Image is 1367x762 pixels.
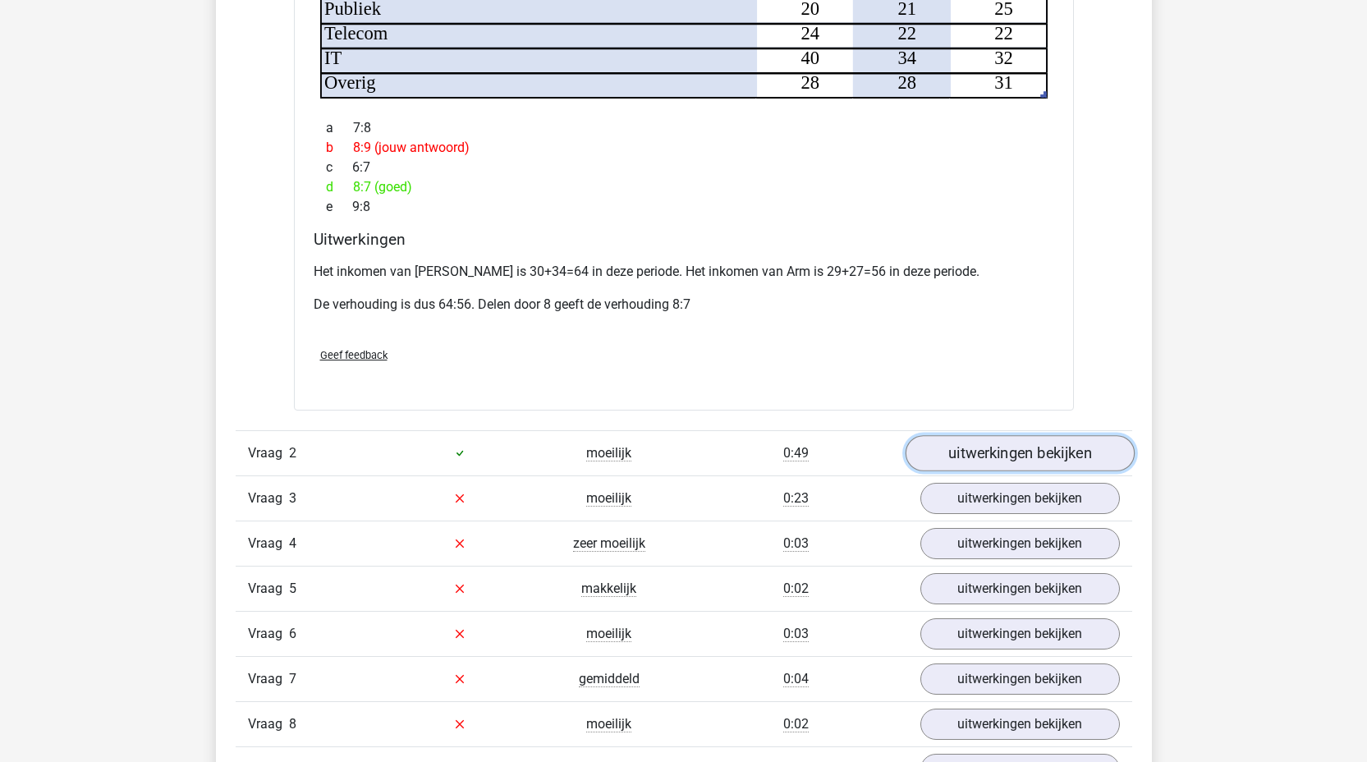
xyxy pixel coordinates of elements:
[324,72,376,93] tspan: Overig
[783,671,809,687] span: 0:04
[905,435,1134,471] a: uitwerkingen bekijken
[783,445,809,461] span: 0:49
[994,48,1013,68] tspan: 32
[248,624,289,644] span: Vraag
[783,490,809,507] span: 0:23
[248,534,289,553] span: Vraag
[326,158,352,177] span: c
[897,72,916,93] tspan: 28
[573,535,645,552] span: zeer moeilijk
[326,197,352,217] span: e
[920,709,1120,740] a: uitwerkingen bekijken
[783,716,809,732] span: 0:02
[289,716,296,732] span: 8
[897,48,916,68] tspan: 34
[248,489,289,508] span: Vraag
[314,177,1054,197] div: 8:7 (goed)
[248,714,289,734] span: Vraag
[920,483,1120,514] a: uitwerkingen bekijken
[314,230,1054,249] h4: Uitwerkingen
[289,490,296,506] span: 3
[586,445,631,461] span: moeilijk
[326,177,353,197] span: d
[289,445,296,461] span: 2
[920,528,1120,559] a: uitwerkingen bekijken
[586,490,631,507] span: moeilijk
[326,138,353,158] span: b
[289,671,296,686] span: 7
[314,295,1054,314] p: De verhouding is dus 64:56. Delen door 8 geeft de verhouding 8:7
[581,581,636,597] span: makkelijk
[800,72,819,93] tspan: 28
[783,581,809,597] span: 0:02
[314,118,1054,138] div: 7:8
[324,23,388,44] tspan: Telecom
[248,669,289,689] span: Vraag
[314,138,1054,158] div: 8:9 (jouw antwoord)
[314,158,1054,177] div: 6:7
[289,535,296,551] span: 4
[897,23,916,44] tspan: 22
[289,626,296,641] span: 6
[248,579,289,599] span: Vraag
[994,72,1013,93] tspan: 31
[314,262,1054,282] p: Het inkomen van [PERSON_NAME] is 30+34=64 in deze periode. Het inkomen van Arm is 29+27=56 in dez...
[289,581,296,596] span: 5
[920,618,1120,650] a: uitwerkingen bekijken
[783,626,809,642] span: 0:03
[800,48,819,68] tspan: 40
[320,349,388,361] span: Geef feedback
[586,716,631,732] span: moeilijk
[579,671,640,687] span: gemiddeld
[586,626,631,642] span: moeilijk
[783,535,809,552] span: 0:03
[326,118,353,138] span: a
[314,197,1054,217] div: 9:8
[920,663,1120,695] a: uitwerkingen bekijken
[324,48,342,68] tspan: IT
[800,23,819,44] tspan: 24
[920,573,1120,604] a: uitwerkingen bekijken
[248,443,289,463] span: Vraag
[994,23,1013,44] tspan: 22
